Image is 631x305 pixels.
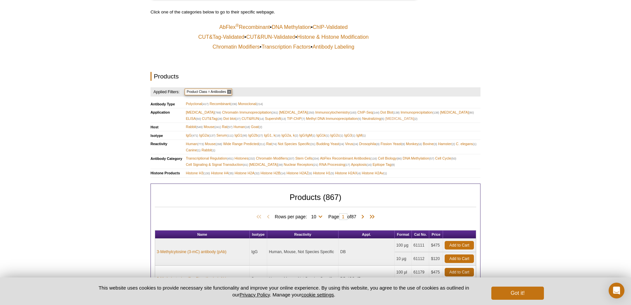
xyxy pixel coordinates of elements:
[151,23,417,32] td: • •
[316,132,329,139] span: IgG1k
[214,125,221,129] span: (241)
[155,194,476,207] h2: Products (867)
[212,149,215,152] span: (1)
[433,142,437,146] span: (3)
[278,141,315,147] span: Not Species Specific
[319,162,350,168] span: RNA Processing
[202,116,222,122] span: CUT&Tag
[429,157,434,160] span: (57)
[308,111,314,114] span: (250)
[250,239,267,266] td: IgG
[186,147,200,153] span: Canine
[350,111,356,114] span: (183)
[352,134,356,137] span: (1)
[381,117,385,120] span: (5)
[362,170,387,176] span: Histone H2Av
[151,140,186,154] th: Reactivity
[469,111,474,114] span: (80)
[473,142,477,146] span: (1)
[313,44,354,50] a: Antibody Labeling
[432,111,439,114] span: (138)
[203,172,210,175] span: (130)
[227,157,233,160] span: (451)
[205,141,222,147] span: Mouse
[360,214,366,220] span: Next Page
[412,230,429,239] th: Cat No.
[313,157,319,160] span: (204)
[230,102,237,106] span: (236)
[186,170,210,176] span: Histone H3
[445,268,474,276] a: Add to Cart
[312,134,315,137] span: (1)
[275,134,280,137] span: (19)
[271,111,278,114] span: (261)
[185,89,232,95] span: Product Class = Antibodies
[306,116,361,122] span: Methyl DNA Immunoprecipitation
[281,132,298,139] span: IgG2a, k
[281,117,286,120] span: (13)
[157,249,226,255] a: 3-Methylcytosine (3-mC) antibody (pAb)
[445,241,474,250] a: Add to Cart
[223,141,265,147] span: Wide Range Predicted
[265,214,271,220] span: Previous Page
[186,132,198,139] span: IgG
[345,163,350,166] span: (17)
[267,266,339,293] td: Human, Mouse, Not Species Specific
[288,157,294,160] span: (207)
[287,116,305,122] span: TIP-ChIP
[353,142,358,146] span: (24)
[250,230,267,239] th: Isotype
[331,172,334,175] span: (5)
[295,134,298,137] span: (2)
[395,230,412,239] th: Format
[391,163,395,166] span: (8)
[326,134,329,137] span: (1)
[254,172,259,175] span: (32)
[186,116,201,122] span: ELISA
[373,111,379,114] span: (144)
[393,111,400,114] span: (138)
[412,239,429,252] td: 61111
[267,230,339,239] th: Reactivity
[151,87,180,97] h4: Applied Filters:
[395,266,412,279] td: 100 µl
[210,101,237,107] span: Recombinant
[297,34,369,40] a: Histone & Histone Modification
[217,117,222,120] span: (28)
[373,162,395,168] span: Epitope Tag
[330,132,343,139] span: IgG2c
[356,132,366,139] span: IgM
[157,276,226,282] a: 3-Methylcytosine (3-mC) antibody (pAb)
[456,141,476,147] span: C. elegans
[339,266,395,293] td: DB, ICC, IF
[403,155,434,162] span: DNA Methylation
[228,172,233,175] span: (35)
[339,230,395,239] th: Appl.
[215,111,221,114] span: (769)
[445,254,474,263] a: Add to Cart
[313,24,347,31] a: ChIP-Validated
[151,123,186,131] th: Host
[335,170,361,176] span: Histone H2AX
[423,141,437,147] span: Bovine
[242,116,264,122] span: CUT&RUN
[222,109,278,116] span: Chromatin Immunoprecipitation
[262,44,311,50] a: Transcription Factors
[397,157,402,160] span: (86)
[186,124,202,130] span: Rabbit
[339,239,395,266] td: DB
[310,142,315,146] span: (31)
[362,116,385,122] span: Neutralizing
[412,266,429,279] td: 61179
[196,117,201,120] span: (50)
[280,172,285,175] span: (14)
[227,125,232,129] span: (57)
[284,162,318,168] span: Nuclear Receptors
[151,42,417,52] td: • •
[259,117,264,120] span: (14)
[256,102,263,106] span: (214)
[186,101,208,107] span: Polyclonal
[219,24,270,31] a: AbFlex®Recombinant
[259,142,265,146] span: (211)
[395,252,412,266] td: 10 µg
